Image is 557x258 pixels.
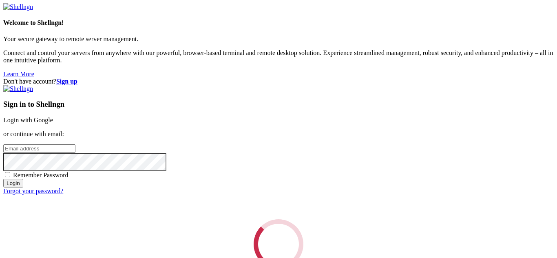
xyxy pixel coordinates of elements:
input: Remember Password [5,172,10,177]
a: Forgot your password? [3,187,63,194]
div: Don't have account? [3,78,554,85]
h3: Sign in to Shellngn [3,100,554,109]
a: Learn More [3,71,34,77]
p: Connect and control your servers from anywhere with our powerful, browser-based terminal and remo... [3,49,554,64]
p: or continue with email: [3,130,554,138]
img: Shellngn [3,85,33,93]
span: Remember Password [13,172,69,179]
img: Shellngn [3,3,33,11]
input: Login [3,179,23,187]
input: Email address [3,144,75,153]
a: Sign up [56,78,77,85]
h4: Welcome to Shellngn! [3,19,554,26]
a: Login with Google [3,117,53,123]
p: Your secure gateway to remote server management. [3,35,554,43]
